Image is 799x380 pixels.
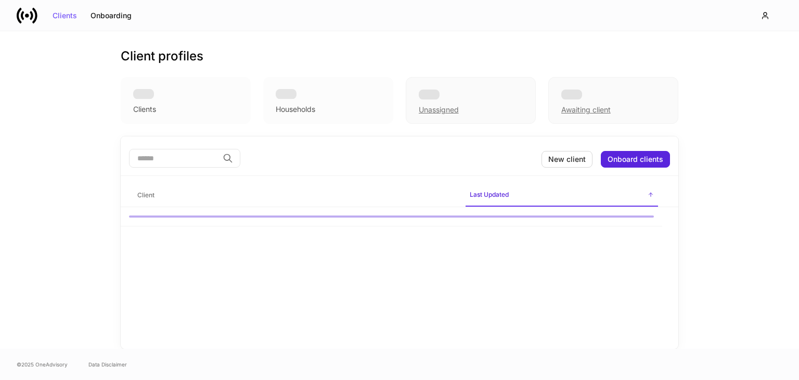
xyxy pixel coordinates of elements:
h3: Client profiles [121,48,203,65]
a: Data Disclaimer [88,360,127,369]
div: Unassigned [419,105,459,115]
button: New client [542,151,592,168]
div: Awaiting client [548,77,678,124]
div: Onboard clients [608,156,663,163]
div: Households [276,104,315,115]
div: Unassigned [406,77,536,124]
span: Client [133,185,457,206]
div: Clients [53,12,77,19]
div: Onboarding [91,12,132,19]
button: Onboard clients [601,151,670,168]
div: Clients [133,104,156,115]
button: Onboarding [84,7,138,24]
div: New client [548,156,586,163]
div: Awaiting client [561,105,611,115]
button: Clients [46,7,84,24]
h6: Last Updated [470,189,509,199]
span: Last Updated [466,184,658,207]
h6: Client [137,190,154,200]
span: © 2025 OneAdvisory [17,360,68,369]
